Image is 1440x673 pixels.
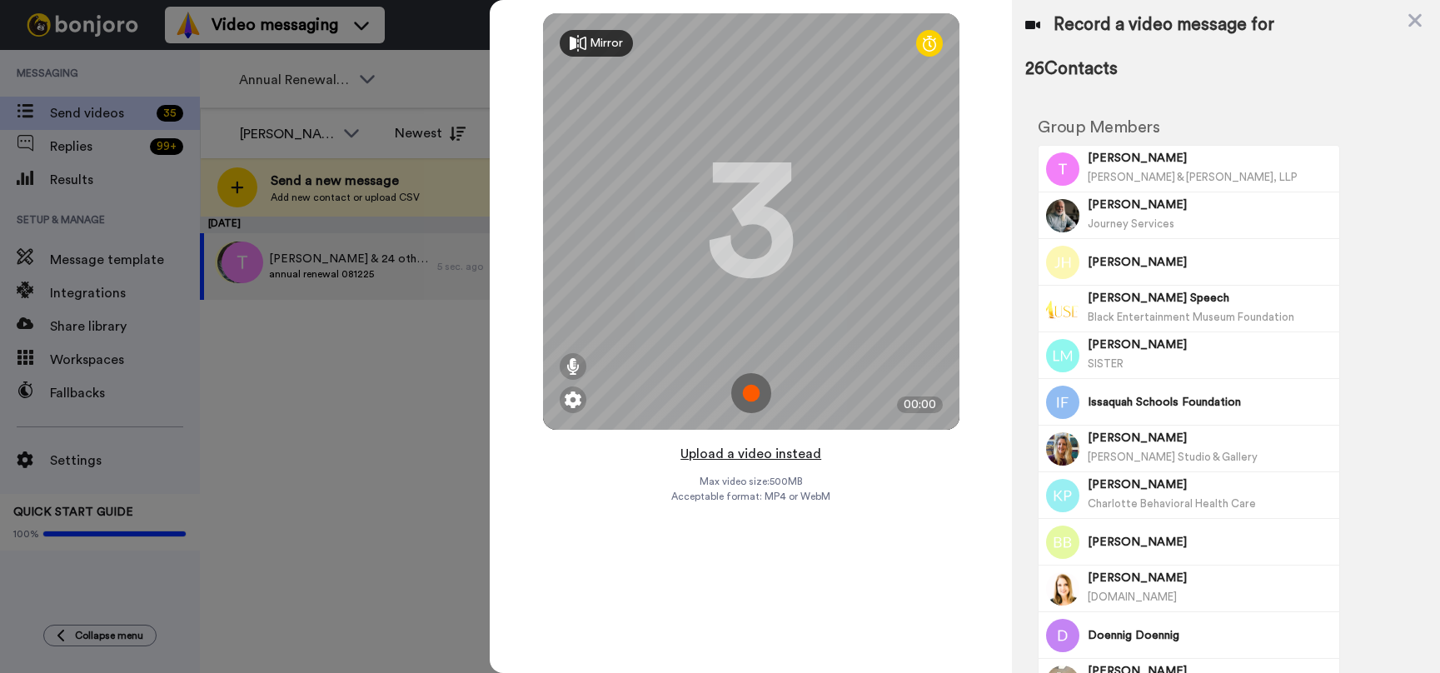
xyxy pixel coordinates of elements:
img: Image of Jennifer Hall [1046,246,1079,279]
span: Max video size: 500 MB [700,475,803,488]
div: 00:00 [897,396,943,413]
img: Image of Paul Pennington [1046,199,1079,232]
span: Issaquah Schools Foundation [1088,394,1333,411]
img: Image of Issaquah Schools Foundation [1046,386,1079,419]
span: [PERSON_NAME] [1088,430,1333,446]
span: Journey Services [1088,218,1174,229]
img: Image of Natalie Speech [1046,292,1079,326]
span: [PERSON_NAME] [1088,476,1333,493]
span: [PERSON_NAME] [1088,197,1333,213]
img: Image of Terry Sears [1046,152,1079,186]
img: Image of Denise Swafford [1046,572,1079,606]
span: [PERSON_NAME] & [PERSON_NAME], LLP [1088,172,1298,182]
span: [PERSON_NAME] [1088,150,1333,167]
span: [PERSON_NAME] Speech [1088,290,1333,307]
span: SISTER [1088,358,1124,369]
span: Black Entertainment Museum Foundation [1088,312,1294,322]
span: [PERSON_NAME] [1088,534,1333,551]
span: [DOMAIN_NAME] [1088,591,1177,602]
button: Upload a video instead [675,443,826,465]
img: Image of Carrie MaKenna [1046,432,1079,466]
img: Image of Brent Burton [1046,526,1079,559]
img: Image of Kelly Pomerville [1046,479,1079,512]
img: Image of Liz Murdoch [1046,339,1079,372]
h2: Group Members [1038,118,1340,137]
span: [PERSON_NAME] [1088,570,1333,586]
img: ic_record_start.svg [731,373,771,413]
span: Charlotte Behavioral Health Care [1088,498,1256,509]
img: ic_gear.svg [565,391,581,408]
span: Acceptable format: MP4 or WebM [671,490,830,503]
span: [PERSON_NAME] [1088,336,1333,353]
img: Image of Doennig Doennig [1046,619,1079,652]
span: [PERSON_NAME] Studio & Gallery [1088,451,1258,462]
div: 3 [705,159,797,284]
span: Doennig Doennig [1088,627,1333,644]
span: [PERSON_NAME] [1088,254,1333,271]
